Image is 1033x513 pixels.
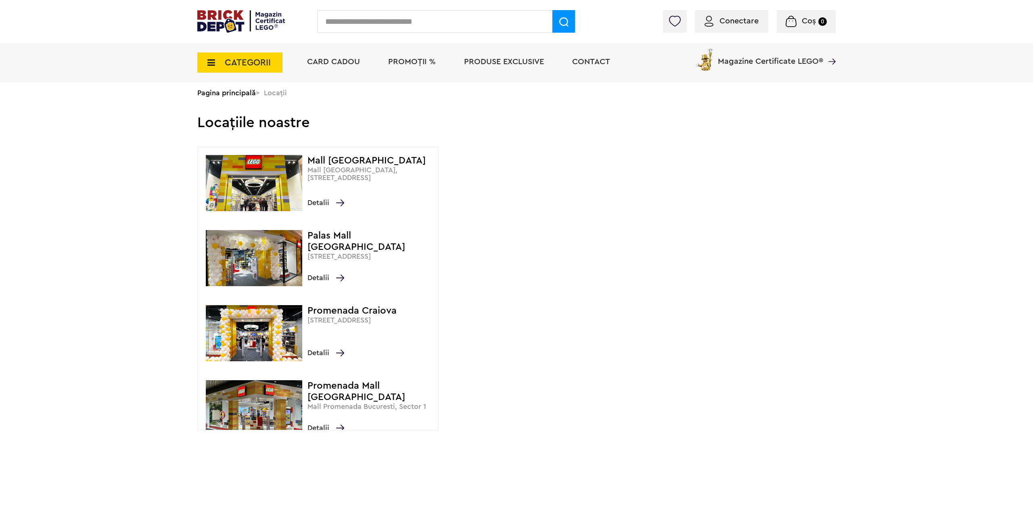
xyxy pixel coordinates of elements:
[307,253,434,260] p: [STREET_ADDRESS]
[307,166,434,182] p: Mall [GEOGRAPHIC_DATA], [STREET_ADDRESS]
[705,17,759,25] a: Conectare
[307,155,434,166] h4: Mall [GEOGRAPHIC_DATA]
[572,58,610,66] a: Contact
[719,17,759,25] span: Conectare
[307,197,344,208] span: Detalii
[307,316,434,324] p: [STREET_ADDRESS]
[197,89,256,96] a: Pagina principală
[464,58,544,66] a: Produse exclusive
[307,58,360,66] a: Card Cadou
[307,347,344,358] span: Detalii
[818,17,827,26] small: 0
[388,58,436,66] a: PROMOȚII %
[802,17,816,25] span: Coș
[307,380,434,403] h4: Promenada Mall [GEOGRAPHIC_DATA]
[307,403,434,410] p: Mall Promenada Bucuresti, Sector 1
[197,82,836,103] div: > Locații
[307,272,344,283] span: Detalii
[307,422,344,433] span: Detalii
[307,305,434,316] h4: Promenada Craiova
[718,47,823,65] span: Magazine Certificate LEGO®
[823,47,836,55] a: Magazine Certificate LEGO®
[197,103,836,130] h2: Locațiile noastre
[225,58,271,67] span: CATEGORII
[307,230,434,253] h4: Palas Mall [GEOGRAPHIC_DATA]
